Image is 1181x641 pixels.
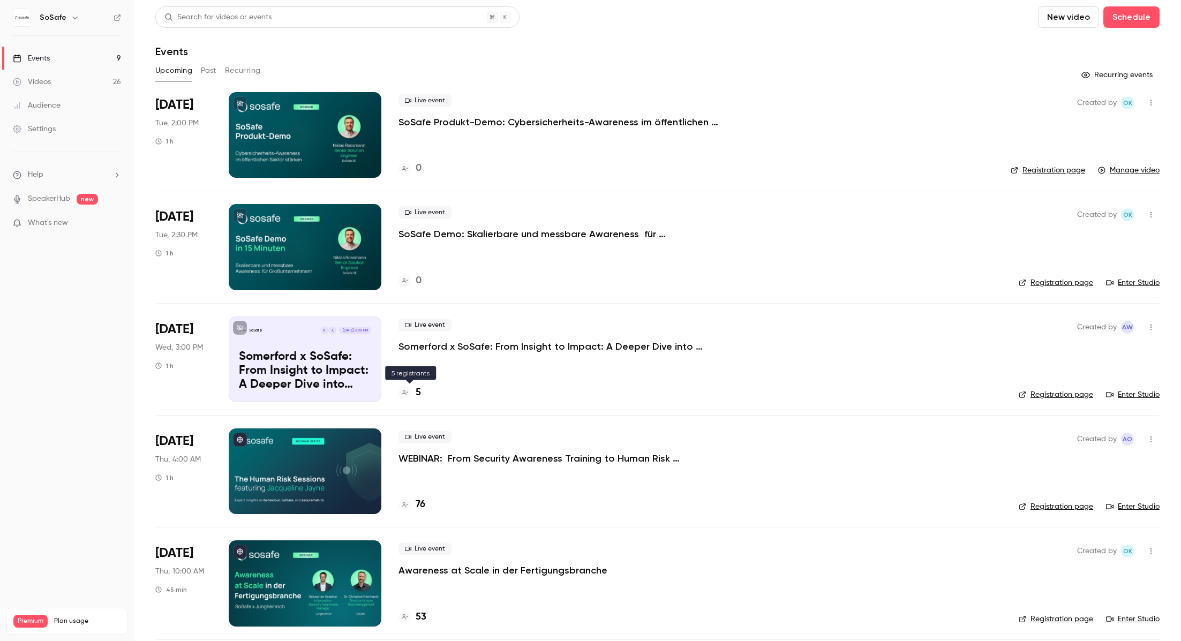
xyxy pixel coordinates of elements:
span: new [77,194,98,205]
span: [DATE] 3:00 PM [339,327,371,334]
a: Enter Studio [1106,614,1160,624]
div: 1 h [155,249,174,258]
div: Events [13,53,50,64]
span: [DATE] [155,545,193,562]
span: Wed, 3:00 PM [155,342,203,353]
h4: 0 [416,274,422,288]
span: Tue, 2:00 PM [155,118,199,129]
span: Thu, 10:00 AM [155,566,204,577]
a: Awareness at Scale in der Fertigungsbranche [398,564,607,577]
span: Created by [1077,208,1117,221]
span: Olga Krukova [1121,96,1134,109]
button: Recurring [225,62,261,79]
h4: 76 [416,497,425,512]
div: Aug 26 Tue, 2:00 PM (Europe/Paris) [155,92,212,178]
a: Registration page [1019,614,1093,624]
a: 0 [398,161,422,176]
span: Tue, 2:30 PM [155,230,198,240]
a: WEBINAR: From Security Awareness Training to Human Risk Management [398,452,720,465]
h4: 53 [416,610,426,624]
span: Created by [1077,545,1117,557]
span: [DATE] [155,433,193,450]
p: SoSafe [249,328,262,333]
span: [DATE] [155,208,193,225]
div: Sep 4 Thu, 10:00 AM (Europe/Berlin) [155,540,212,626]
a: 76 [398,497,425,512]
span: Olga Krukova [1121,208,1134,221]
span: Live event [398,206,452,219]
button: Schedule [1103,6,1160,28]
button: Past [201,62,216,79]
a: 53 [398,610,426,624]
a: Somerford x SoSafe: From Insight to Impact: A Deeper Dive into Behavioral Science in Cybersecurit... [229,316,381,402]
span: Live event [398,431,452,443]
a: Registration page [1019,501,1093,512]
span: AO [1123,433,1132,446]
li: help-dropdown-opener [13,169,121,180]
div: Sep 4 Thu, 12:00 PM (Australia/Sydney) [155,428,212,514]
span: OK [1123,545,1132,557]
a: 0 [398,274,422,288]
h4: 5 [416,386,421,400]
span: Help [28,169,43,180]
span: Created by [1077,96,1117,109]
a: Somerford x SoSafe: From Insight to Impact: A Deeper Dive into Behavioral Science in Cybersecurity [398,340,720,353]
span: Plan usage [54,617,121,625]
span: Live event [398,542,452,555]
div: Search for videos or events [164,12,272,23]
div: 45 min [155,585,187,594]
div: A [328,326,337,335]
div: 1 h [155,473,174,482]
div: 1 h [155,361,174,370]
div: Sep 3 Wed, 3:00 PM (Europe/Berlin) [155,316,212,402]
a: Registration page [1011,165,1085,176]
h6: SoSafe [40,12,66,23]
span: Alexandra Wasilewski [1121,321,1134,334]
span: Created by [1077,321,1117,334]
span: Live event [398,319,452,331]
a: Enter Studio [1106,501,1160,512]
a: Manage video [1098,165,1160,176]
span: AW [1122,321,1133,334]
h1: Events [155,45,188,58]
span: [DATE] [155,321,193,338]
a: Enter Studio [1106,389,1160,400]
span: Alba Oni [1121,433,1134,446]
span: Premium [13,615,48,628]
a: Registration page [1019,389,1093,400]
span: Olga Krukova [1121,545,1134,557]
div: 1 h [155,137,174,146]
a: 5 [398,386,421,400]
span: [DATE] [155,96,193,114]
a: Registration page [1019,277,1093,288]
span: OK [1123,208,1132,221]
button: New video [1038,6,1099,28]
a: SpeakerHub [28,193,70,205]
p: Somerford x SoSafe: From Insight to Impact: A Deeper Dive into Behavioral Science in Cybersecurity [239,350,371,391]
a: SoSafe Demo: Skalierbare und messbare Awareness für Großunternehmern [398,228,720,240]
span: Live event [398,94,452,107]
button: Recurring events [1077,66,1160,84]
span: Created by [1077,433,1117,446]
div: Aug 26 Tue, 2:30 PM (Europe/Paris) [155,204,212,290]
a: Enter Studio [1106,277,1160,288]
iframe: Noticeable Trigger [108,218,121,228]
a: SoSafe Produkt-Demo: Cybersicherheits-Awareness im öffentlichen Sektor stärken [398,116,720,129]
button: Upcoming [155,62,192,79]
span: OK [1123,96,1132,109]
img: SoSafe [13,9,31,26]
div: R [320,326,329,335]
div: Videos [13,77,51,87]
div: Audience [13,100,61,111]
span: Thu, 4:00 AM [155,454,201,465]
span: What's new [28,217,68,229]
div: Settings [13,124,56,134]
h4: 0 [416,161,422,176]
